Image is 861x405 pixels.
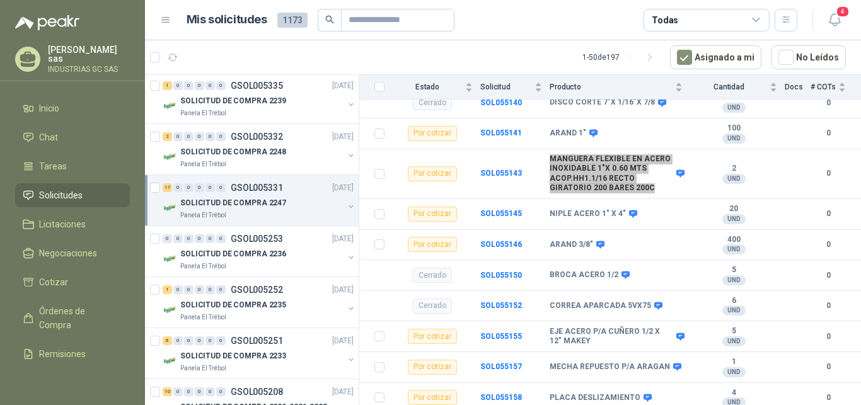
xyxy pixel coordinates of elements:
[180,299,286,311] p: SOLICITUD DE COMPRA 2235
[184,81,194,90] div: 0
[163,333,356,374] a: 6 0 0 0 0 0 GSOL005251[DATE] Company LogoSOLICITUD DE COMPRA 2233Panela El Trébol
[205,81,215,90] div: 0
[277,13,308,28] span: 1173
[180,108,226,118] p: Panela El Trébol
[216,183,226,192] div: 0
[480,240,522,249] a: SOL055146
[480,332,522,341] a: SOL055155
[184,132,194,141] div: 0
[550,83,673,91] span: Producto
[480,271,522,280] a: SOL055150
[39,347,86,361] span: Remisiones
[332,386,354,398] p: [DATE]
[690,388,777,398] b: 4
[205,336,215,345] div: 0
[480,362,522,371] b: SOL055157
[690,83,767,91] span: Cantidad
[184,285,194,294] div: 0
[39,304,118,332] span: Órdenes de Compra
[163,353,178,368] img: Company Logo
[690,123,777,134] b: 100
[811,97,846,109] b: 0
[163,302,178,317] img: Company Logo
[550,327,673,346] b: EJE ACERO P/A CUÑERO 1/2 X 12" MAKEY
[163,78,356,118] a: 1 0 0 0 0 0 GSOL005335[DATE] Company LogoSOLICITUD DE COMPRA 2239Panela El Trébol
[48,66,130,73] p: INDUSTRIAS GC SAS
[15,212,130,236] a: Licitaciones
[480,393,522,402] a: SOL055158
[205,183,215,192] div: 0
[480,83,532,91] span: Solicitud
[480,301,522,310] b: SOL055152
[480,128,522,137] a: SOL055141
[550,240,593,250] b: ARAND 3/8"
[771,45,846,69] button: No Leídos
[690,75,785,100] th: Cantidad
[195,132,204,141] div: 0
[163,387,172,396] div: 10
[550,128,586,139] b: ARAND 1"
[180,312,226,322] p: Panela El Trébol
[216,81,226,90] div: 0
[690,235,777,245] b: 400
[180,95,286,107] p: SOLICITUD DE COMPRA 2239
[785,75,811,100] th: Docs
[413,95,452,110] div: Cerrado
[480,209,522,218] b: SOL055145
[811,127,846,139] b: 0
[163,132,172,141] div: 2
[231,132,283,141] p: GSOL005332
[216,285,226,294] div: 0
[163,149,178,164] img: Company Logo
[184,234,194,243] div: 0
[480,169,522,178] a: SOL055143
[163,251,178,266] img: Company Logo
[205,285,215,294] div: 0
[332,182,354,194] p: [DATE]
[180,363,226,374] p: Panela El Trébol
[480,75,550,100] th: Solicitud
[392,83,463,91] span: Estado
[690,164,777,174] b: 2
[163,183,172,192] div: 17
[195,387,204,396] div: 0
[15,183,130,207] a: Solicitudes
[550,154,673,193] b: MANGUERA FLEXIBLE EN ACERO INOXIDABLE 1"X 0.60 MTS ACOP.HH1.1/16 RECTO GIRATORIO 200 BARES 200C
[722,214,746,224] div: UND
[39,159,67,173] span: Tareas
[15,371,130,395] a: Configuración
[722,244,746,254] div: UND
[582,47,660,67] div: 1 - 50 de 197
[231,285,283,294] p: GSOL005252
[722,305,746,316] div: UND
[325,15,334,24] span: search
[722,134,746,144] div: UND
[173,336,183,345] div: 0
[15,241,130,265] a: Negociaciones
[15,96,130,120] a: Inicio
[173,234,183,243] div: 0
[690,204,777,214] b: 20
[187,11,267,29] h1: Mis solicitudes
[180,197,286,209] p: SOLICITUD DE COMPRA 2247
[195,234,204,243] div: 0
[811,208,846,220] b: 0
[652,13,678,27] div: Todas
[550,362,670,372] b: MECHA REPUESTO P/A ARAGAN
[811,83,836,91] span: # COTs
[811,75,861,100] th: # COTs
[811,361,846,373] b: 0
[836,6,850,18] span: 4
[195,285,204,294] div: 0
[173,285,183,294] div: 0
[231,387,283,396] p: GSOL005208
[163,98,178,113] img: Company Logo
[184,336,194,345] div: 0
[392,75,480,100] th: Estado
[163,285,172,294] div: 1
